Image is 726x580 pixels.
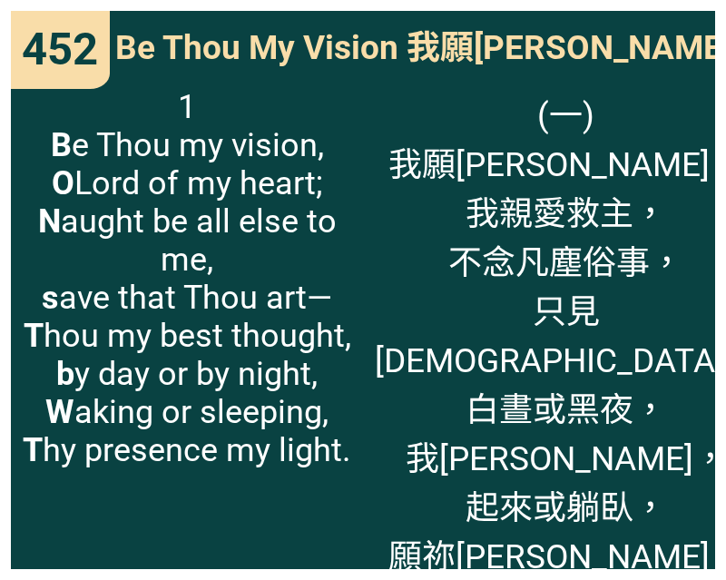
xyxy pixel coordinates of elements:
[51,126,72,164] b: B
[52,164,74,202] b: O
[45,393,74,431] b: W
[38,202,61,241] b: N
[24,317,44,355] b: T
[23,88,351,469] span: 1 e Thou my vision, Lord of my heart; aught be all else to me, ave that Thou art— hou my best tho...
[22,24,98,75] span: 452
[23,431,43,469] b: T
[56,355,74,393] b: b
[42,279,59,317] b: s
